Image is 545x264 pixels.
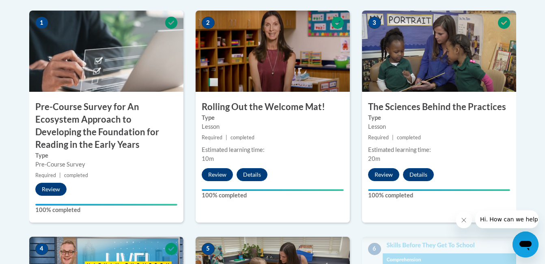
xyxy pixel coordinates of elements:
[397,134,421,141] span: completed
[368,122,510,131] div: Lesson
[202,122,344,131] div: Lesson
[237,168,267,181] button: Details
[513,232,539,258] iframe: Button to launch messaging window
[35,160,177,169] div: Pre-Course Survey
[368,189,510,191] div: Your progress
[196,101,350,113] h3: Rolling Out the Welcome Mat!
[35,151,177,160] label: Type
[202,168,233,181] button: Review
[202,155,214,162] span: 10m
[226,134,227,141] span: |
[59,172,61,178] span: |
[35,204,177,206] div: Your progress
[35,183,67,196] button: Review
[475,210,539,228] iframe: Message from company
[368,191,510,200] label: 100% completed
[35,17,48,29] span: 1
[35,206,177,214] label: 100% completed
[456,212,472,228] iframe: Close message
[5,6,66,12] span: Hi. How can we help?
[362,11,516,92] img: Course Image
[196,11,350,92] img: Course Image
[202,243,215,255] span: 5
[368,134,389,141] span: Required
[392,134,394,141] span: |
[64,172,88,178] span: completed
[202,189,344,191] div: Your progress
[230,134,254,141] span: completed
[368,113,510,122] label: Type
[368,155,380,162] span: 20m
[368,145,510,154] div: Estimated learning time:
[29,11,183,92] img: Course Image
[29,101,183,151] h3: Pre-Course Survey for An Ecosystem Approach to Developing the Foundation for Reading in the Early...
[368,243,381,255] span: 6
[202,113,344,122] label: Type
[202,191,344,200] label: 100% completed
[35,243,48,255] span: 4
[202,134,222,141] span: Required
[368,17,381,29] span: 3
[362,101,516,113] h3: The Sciences Behind the Practices
[202,17,215,29] span: 2
[368,168,399,181] button: Review
[403,168,434,181] button: Details
[35,172,56,178] span: Required
[202,145,344,154] div: Estimated learning time:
